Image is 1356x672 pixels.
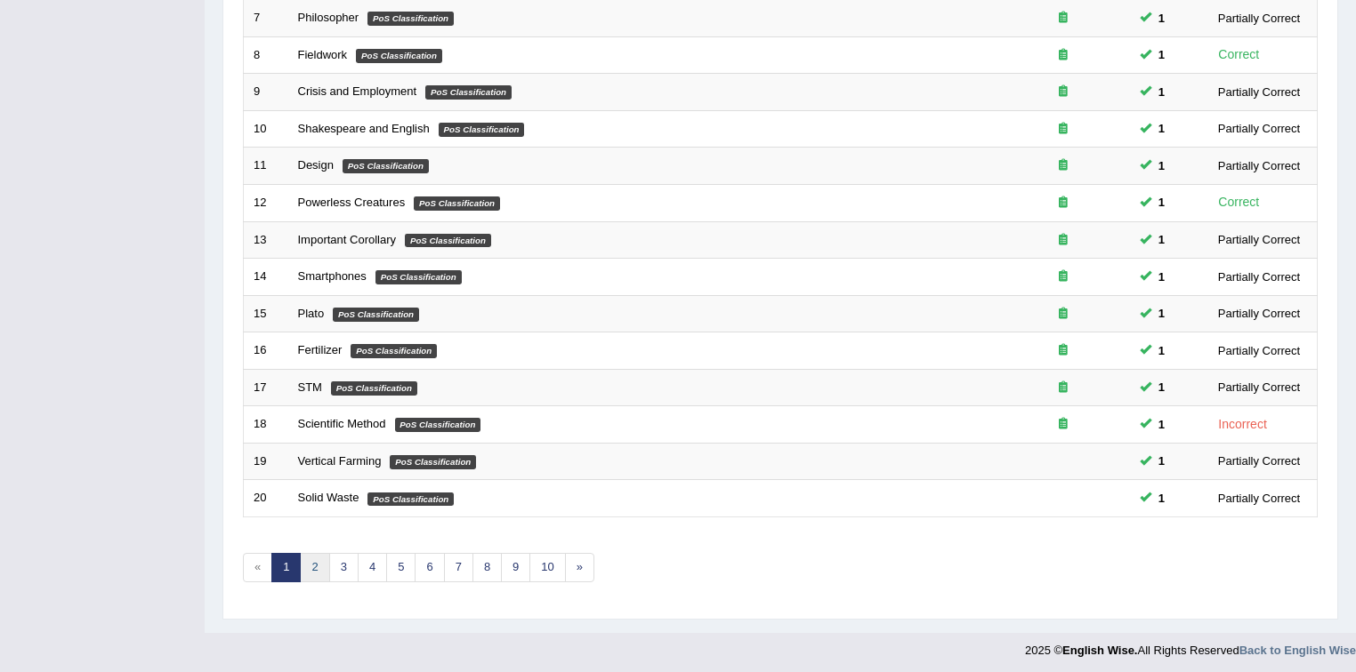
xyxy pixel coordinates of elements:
[298,269,367,283] a: Smartphones
[331,381,417,396] em: PoS Classification
[300,553,329,582] a: 2
[405,234,491,248] em: PoS Classification
[425,85,512,100] em: PoS Classification
[1211,304,1307,323] div: Partially Correct
[1151,156,1172,175] span: You can still take this question
[358,553,387,582] a: 4
[244,184,288,221] td: 12
[1006,84,1120,100] div: Exam occurring question
[439,123,525,137] em: PoS Classification
[415,553,444,582] a: 6
[1211,489,1307,508] div: Partially Correct
[395,418,481,432] em: PoS Classification
[1151,489,1172,508] span: You can still take this question
[244,259,288,296] td: 14
[244,332,288,370] td: 16
[244,221,288,259] td: 13
[1006,342,1120,359] div: Exam occurring question
[1211,9,1307,28] div: Partially Correct
[244,443,288,480] td: 19
[529,553,565,582] a: 10
[298,454,382,468] a: Vertical Farming
[375,270,462,284] em: PoS Classification
[1211,156,1307,175] div: Partially Correct
[501,553,530,582] a: 9
[1006,232,1120,249] div: Exam occurring question
[1211,83,1307,101] div: Partially Correct
[298,196,406,209] a: Powerless Creatures
[1211,341,1307,360] div: Partially Correct
[1211,44,1267,65] div: Correct
[1211,268,1307,286] div: Partially Correct
[367,492,454,507] em: PoS Classification
[1151,83,1172,101] span: You can still take this question
[329,553,359,582] a: 3
[298,122,430,135] a: Shakespeare and English
[1006,416,1120,433] div: Exam occurring question
[1239,644,1356,657] a: Back to English Wise
[1211,414,1274,435] div: Incorrect
[1006,47,1120,64] div: Exam occurring question
[298,84,417,98] a: Crisis and Employment
[1006,157,1120,174] div: Exam occurring question
[1151,268,1172,286] span: You can still take this question
[367,12,454,26] em: PoS Classification
[414,196,500,211] em: PoS Classification
[298,233,397,246] a: Important Corollary
[1211,452,1307,470] div: Partially Correct
[1151,119,1172,138] span: You can still take this question
[1151,415,1172,434] span: You can still take this question
[1025,633,1356,659] div: 2025 © All Rights Reserved
[244,369,288,406] td: 17
[244,110,288,148] td: 10
[351,344,437,358] em: PoS Classification
[1006,10,1120,27] div: Exam occurring question
[1006,306,1120,323] div: Exam occurring question
[271,553,301,582] a: 1
[1062,644,1137,657] strong: English Wise.
[243,553,272,582] span: «
[244,480,288,517] td: 20
[244,36,288,74] td: 8
[356,49,442,63] em: PoS Classification
[244,74,288,111] td: 9
[244,295,288,332] td: 15
[1151,341,1172,360] span: You can still take this question
[244,406,288,444] td: 18
[298,11,359,24] a: Philosopher
[298,491,359,504] a: Solid Waste
[1006,380,1120,396] div: Exam occurring question
[1151,45,1172,64] span: You can still take this question
[298,343,343,356] a: Fertilizer
[298,158,334,172] a: Design
[1151,9,1172,28] span: You can still take this question
[1006,268,1120,285] div: Exam occurring question
[244,148,288,185] td: 11
[1151,304,1172,323] span: You can still take this question
[1151,193,1172,212] span: You can still take this question
[386,553,416,582] a: 5
[1006,195,1120,212] div: Exam occurring question
[1211,119,1307,138] div: Partially Correct
[333,308,419,322] em: PoS Classification
[298,48,348,61] a: Fieldwork
[1006,121,1120,138] div: Exam occurring question
[1151,230,1172,249] span: You can still take this question
[298,417,386,430] a: Scientific Method
[1211,378,1307,396] div: Partially Correct
[472,553,502,582] a: 8
[444,553,473,582] a: 7
[298,307,325,320] a: Plato
[1211,192,1267,212] div: Correct
[390,455,476,469] em: PoS Classification
[1151,452,1172,470] span: You can still take this question
[298,380,322,394] a: STM
[1211,230,1307,249] div: Partially Correct
[565,553,594,582] a: »
[1151,378,1172,396] span: You can still take this question
[343,159,429,173] em: PoS Classification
